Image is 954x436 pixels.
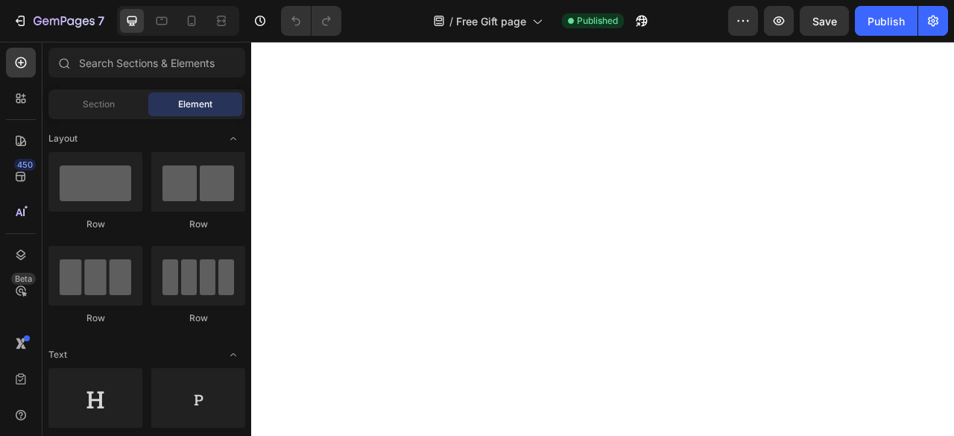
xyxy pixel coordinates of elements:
[868,13,905,29] div: Publish
[251,42,954,436] iframe: Design area
[98,12,104,30] p: 7
[48,48,245,78] input: Search Sections & Elements
[178,98,212,111] span: Element
[456,13,526,29] span: Free Gift page
[11,273,36,285] div: Beta
[221,127,245,151] span: Toggle open
[48,312,142,325] div: Row
[800,6,849,36] button: Save
[855,6,917,36] button: Publish
[281,6,341,36] div: Undo/Redo
[577,14,618,28] span: Published
[14,159,36,171] div: 450
[6,6,111,36] button: 7
[812,15,837,28] span: Save
[83,98,115,111] span: Section
[221,343,245,367] span: Toggle open
[48,348,67,361] span: Text
[151,312,245,325] div: Row
[449,13,453,29] span: /
[151,218,245,231] div: Row
[48,132,78,145] span: Layout
[48,218,142,231] div: Row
